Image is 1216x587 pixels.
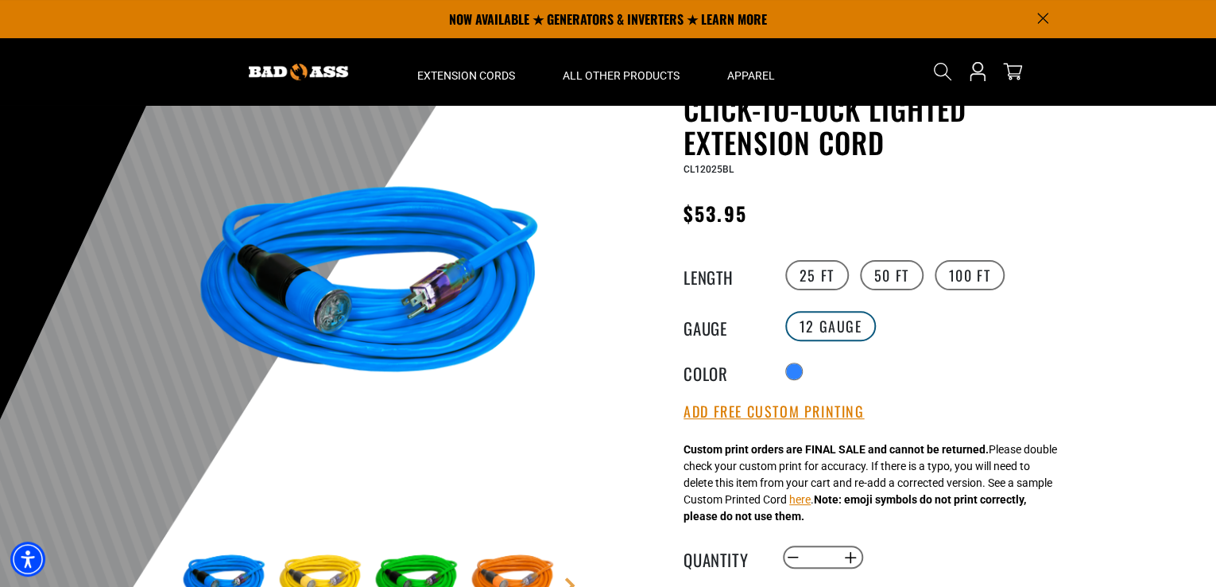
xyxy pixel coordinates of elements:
[860,260,924,290] label: 50 FT
[684,441,1057,525] div: Please double check your custom print for accuracy. If there is a typo, you will need to delete t...
[727,68,775,83] span: Apparel
[684,199,746,227] span: $53.95
[930,59,955,84] summary: Search
[785,260,849,290] label: 25 FT
[684,361,763,382] legend: Color
[393,38,539,105] summary: Extension Cords
[684,493,1026,523] strong: Note: emoji symbols do not print correctly, please do not use them.
[703,38,799,105] summary: Apparel
[965,38,990,105] a: Open this option
[935,260,1005,290] label: 100 FT
[684,265,763,286] legend: Length
[785,311,877,341] label: 12 Gauge
[249,64,348,80] img: Bad Ass Extension Cords
[684,316,763,336] legend: Gauge
[10,542,45,577] div: Accessibility Menu
[539,38,703,105] summary: All Other Products
[684,403,864,421] button: Add Free Custom Printing
[563,68,680,83] span: All Other Products
[178,95,561,479] img: blue
[684,164,734,175] span: CL12025BL
[684,92,1073,159] h1: Click-to-Lock Lighted Extension Cord
[789,492,811,508] button: here
[417,68,515,83] span: Extension Cords
[684,547,763,568] label: Quantity
[684,443,989,456] strong: Custom print orders are FINAL SALE and cannot be returned.
[1000,62,1025,81] a: cart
